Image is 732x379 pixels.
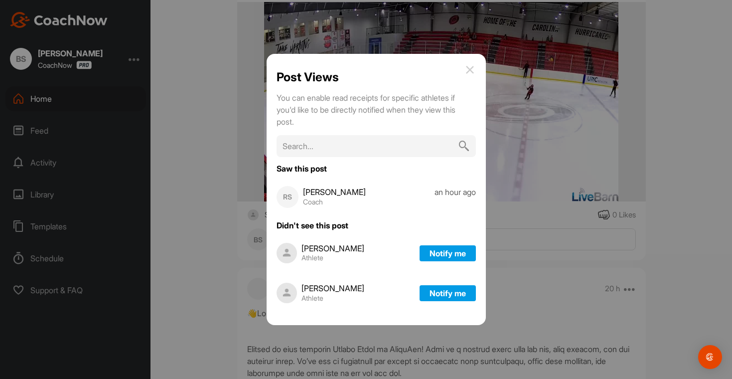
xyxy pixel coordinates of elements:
div: Saw this post [277,165,476,173]
h3: [PERSON_NAME] [301,244,364,252]
button: Notify me [420,285,476,301]
p: an hour ago [435,186,476,208]
p: Athlete [301,254,364,262]
img: avatar [277,243,297,263]
div: Didn't see this post [277,221,476,229]
img: avatar [277,283,297,303]
h1: Post Views [277,70,339,84]
div: RS [277,186,298,208]
img: close [464,64,476,76]
p: Coach [303,198,366,206]
p: Athlete [301,294,364,302]
h3: [PERSON_NAME] [301,284,364,292]
input: Search... [277,135,476,157]
div: Open Intercom Messenger [698,345,722,369]
h3: [PERSON_NAME] [303,188,366,196]
div: You can enable read receipts for specific athletes if you'd like to be directly notified when the... [277,92,456,128]
button: Notify me [420,245,476,261]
